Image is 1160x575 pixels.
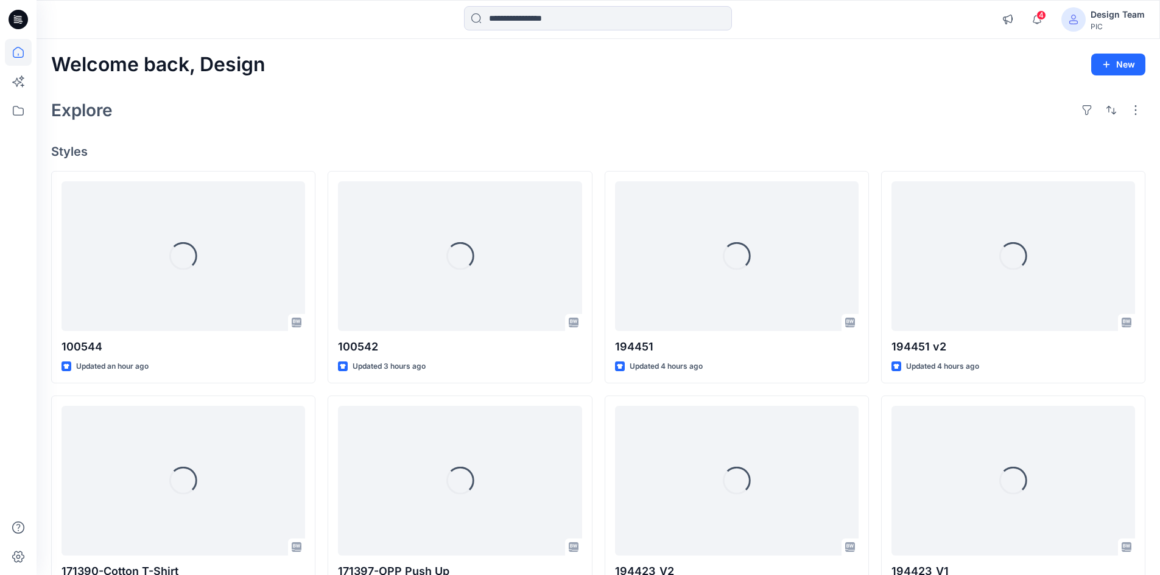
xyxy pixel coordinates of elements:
p: Updated 4 hours ago [630,360,703,373]
div: Design Team [1091,7,1145,22]
p: Updated 4 hours ago [906,360,979,373]
p: 100544 [62,338,305,355]
span: 4 [1036,10,1046,20]
p: Updated an hour ago [76,360,149,373]
p: Updated 3 hours ago [353,360,426,373]
p: 194451 v2 [891,338,1135,355]
p: 194451 [615,338,859,355]
h4: Styles [51,144,1145,159]
div: PIC [1091,22,1145,31]
button: New [1091,54,1145,75]
p: 100542 [338,338,582,355]
svg: avatar [1069,15,1078,24]
h2: Welcome back, Design [51,54,265,76]
h2: Explore [51,100,113,120]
